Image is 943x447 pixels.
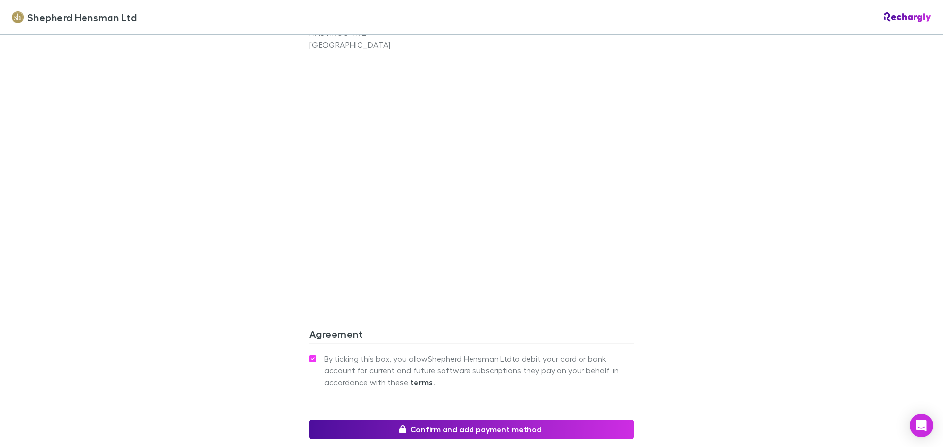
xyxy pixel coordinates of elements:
[309,420,634,439] button: Confirm and add payment method
[28,10,137,25] span: Shepherd Hensman Ltd
[884,12,931,22] img: Rechargly Logo
[910,414,933,437] div: Open Intercom Messenger
[309,328,634,343] h3: Agreement
[12,11,24,23] img: Shepherd Hensman Ltd's Logo
[324,353,634,388] span: By ticking this box, you allow Shepherd Hensman Ltd to debit your card or bank account for curren...
[307,56,636,283] iframe: Secure address input frame
[410,377,433,387] strong: terms
[309,39,471,51] p: [GEOGRAPHIC_DATA]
